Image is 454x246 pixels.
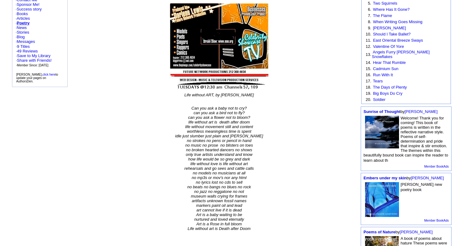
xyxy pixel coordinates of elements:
a: Sunrise of Thought [364,109,400,114]
font: 7. [368,13,371,18]
a: Messages [17,39,35,44]
a: 9 Titles [17,44,30,49]
font: 9. [368,26,371,30]
font: 20. [366,97,371,102]
font: [PERSON_NAME] new poetry book [401,182,442,192]
a: Run With It [373,73,393,77]
a: Hear That Rumble [373,60,406,65]
font: 12. [366,44,371,49]
a: [PERSON_NAME] [373,26,406,30]
a: Stories [17,30,29,35]
a: Valentine Of Yore [373,44,404,49]
font: 8. [368,19,371,24]
a: East Oriental Breeze Sways [373,38,423,43]
font: 16. [366,73,371,77]
font: · · [16,44,52,67]
a: Should I Take Ballet? [373,32,411,36]
a: Sponsor Me! [17,2,40,7]
a: Where Has It Gone? [373,7,410,12]
a: Cadmium Sun [373,66,398,71]
img: 51158.jpg [365,182,399,217]
font: by [364,109,438,114]
a: Embers under my skin [364,176,406,180]
img: 80250.jpg [365,116,399,148]
font: · · · [16,53,52,67]
a: Save to My Library [17,53,50,58]
font: 13. [366,52,371,57]
em: Life without ART, by [PERSON_NAME] [184,93,254,97]
a: Member BookAds [424,219,449,222]
a: Member BookAds [424,165,449,168]
img: 137477.JPG [170,3,268,91]
a: Poems of Nature [364,230,395,234]
font: 10. [366,32,371,36]
font: Member Since: [DATE] [17,64,48,67]
font: 17. [366,79,371,83]
a: Soldier [373,97,385,102]
a: click here [42,73,55,76]
font: [PERSON_NAME], to update your pages on AuthorsDen. [16,73,58,83]
a: 49 Reviews [17,49,38,53]
a: [PERSON_NAME] [405,109,438,114]
font: 18. [366,85,371,90]
font: · [15,39,35,44]
font: 6. [368,7,371,12]
em: Can you ask a baby not to cry? can you ask a bird not to fly? can you ask a flower not to bloom? ... [175,106,263,231]
a: The Days of Plenty [373,85,407,90]
font: Welcome! Thank you for coming! This book of poems is written in the reflective narrative style. P... [364,116,448,163]
a: Two Squirrels [373,1,397,6]
a: When Writing Goes Missing [373,19,422,24]
font: 14. [366,60,371,65]
a: Articles [17,16,30,21]
a: Share with Friends! [17,58,52,63]
font: 11. [366,38,371,43]
a: [PERSON_NAME] [411,176,444,180]
a: Success story [17,7,42,11]
a: The Flame [373,13,392,18]
font: 19. [366,91,371,96]
a: Blog [17,35,25,39]
a: News [17,25,27,30]
font: by [364,230,433,234]
a: Big Boys Do Cry [373,91,402,96]
font: by [364,176,444,180]
a: Tears [373,79,383,83]
a: [PERSON_NAME] [400,230,433,234]
a: Books [17,11,28,16]
font: 15. [366,66,371,71]
font: 5. [368,1,371,6]
a: Poetry [17,21,29,25]
a: Angels Furry [PERSON_NAME] Snowflakes [372,50,430,59]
